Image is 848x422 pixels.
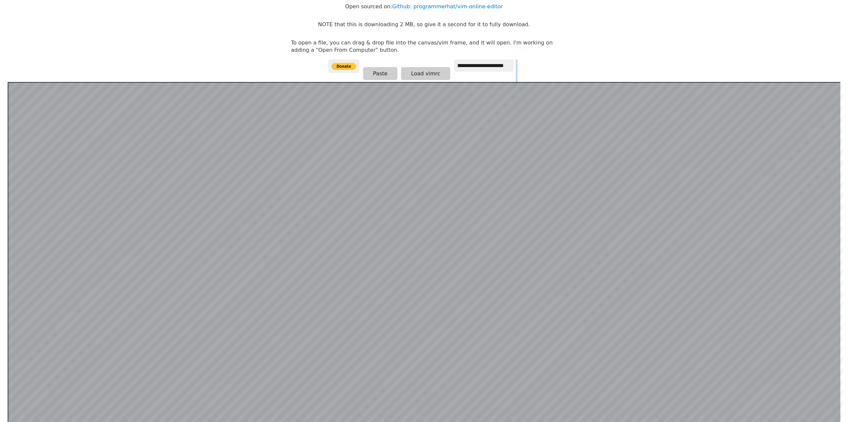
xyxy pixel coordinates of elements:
a: Github: programmerhat/vim-online-editor [392,3,503,10]
p: To open a file, you can drag & drop file into the canvas/vim frame, and it will open. I'm working... [291,39,557,54]
p: Open sourced on: [345,3,503,10]
button: Paste [363,67,397,80]
p: NOTE that this is downloading 2 MB, so give it a second for it to fully download. [318,21,530,28]
button: Load vimrc [401,67,450,80]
